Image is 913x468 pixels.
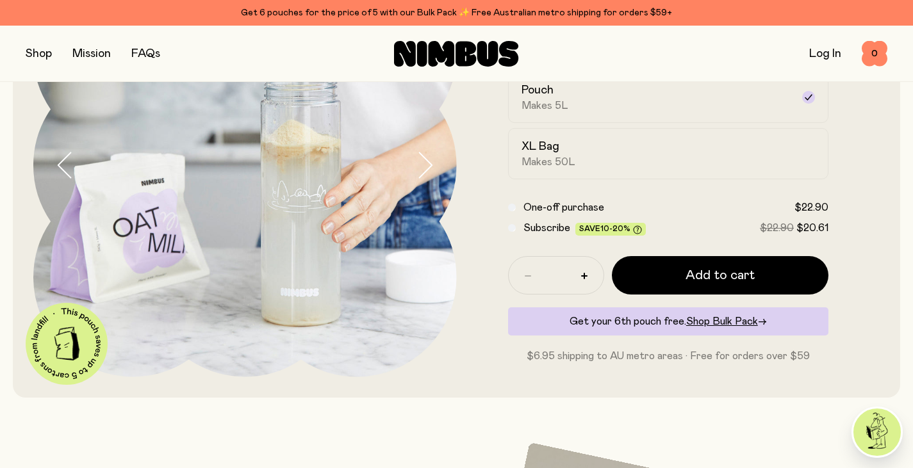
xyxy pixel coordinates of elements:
[522,83,554,98] h2: Pouch
[686,316,767,327] a: Shop Bulk Pack→
[853,408,901,456] img: agent
[686,266,755,284] span: Add to cart
[796,223,828,233] span: $20.61
[794,202,828,213] span: $22.90
[579,225,642,234] span: Save
[686,316,758,327] span: Shop Bulk Pack
[72,48,111,60] a: Mission
[809,48,841,60] a: Log In
[612,256,829,295] button: Add to cart
[523,223,570,233] span: Subscribe
[508,307,829,335] div: Get your 6th pouch free.
[508,348,829,364] p: $6.95 shipping to AU metro areas · Free for orders over $59
[26,5,887,20] div: Get 6 pouches for the price of 5 with our Bulk Pack ✨ Free Australian metro shipping for orders $59+
[522,156,575,168] span: Makes 50L
[522,99,568,112] span: Makes 5L
[522,139,559,154] h2: XL Bag
[131,48,160,60] a: FAQs
[600,225,630,232] span: 10-20%
[760,223,794,233] span: $22.90
[523,202,604,213] span: One-off purchase
[862,41,887,67] button: 0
